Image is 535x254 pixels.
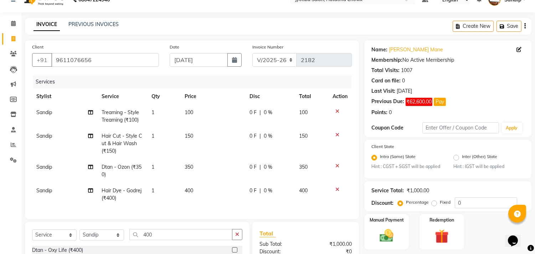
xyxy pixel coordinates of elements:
label: Intra (Same) State [380,153,416,162]
span: 400 [299,187,308,194]
th: Disc [245,88,295,105]
div: Name: [371,46,387,54]
div: Dtan - Oxy Life (₹400) [32,247,83,254]
th: Total [295,88,329,105]
span: ₹62,600.00 [406,98,432,106]
small: Hint : IGST will be applied [453,163,524,170]
div: Previous Due: [371,98,404,106]
input: Enter Offer / Coupon Code [422,122,499,133]
div: Points: [371,109,387,116]
div: Last Visit: [371,87,395,95]
label: Client State [371,143,394,150]
span: 0 % [264,109,272,116]
div: ₹1,000.00 [306,240,357,248]
div: Card on file: [371,77,401,85]
small: Hint : CGST + SGST will be applied [371,163,442,170]
label: Invoice Number [252,44,283,50]
a: PREVIOUS INVOICES [68,21,119,27]
button: Apply [502,123,522,133]
span: 0 F [250,109,257,116]
span: Hair Dye - Godrej (₹400) [102,187,142,201]
span: 400 [185,187,193,194]
span: | [259,109,261,116]
span: Sandip [36,187,52,194]
span: Sandip [36,133,52,139]
span: 100 [299,109,308,116]
a: [PERSON_NAME] Mane [389,46,443,54]
button: Create New [453,21,494,32]
th: Service [97,88,147,105]
span: 100 [185,109,193,116]
iframe: chat widget [505,225,528,247]
div: Membership: [371,56,402,64]
div: [DATE] [397,87,412,95]
span: 150 [299,133,308,139]
div: Services [33,75,357,88]
input: Search or Scan [129,229,232,240]
th: Action [328,88,352,105]
div: Service Total: [371,187,404,194]
span: 1 [151,187,154,194]
a: INVOICE [34,18,60,31]
div: Coupon Code [371,124,422,132]
div: 0 [402,77,405,85]
label: Fixed [440,199,451,205]
button: Pay [434,98,446,106]
label: Date [170,44,179,50]
span: 0 F [250,163,257,171]
label: Inter (Other) State [462,153,497,162]
div: Sub Total: [254,240,306,248]
div: ₹1,000.00 [407,187,429,194]
label: Percentage [406,199,429,205]
button: +91 [32,53,52,67]
label: Redemption [429,217,454,223]
span: 150 [185,133,193,139]
span: 0 % [264,163,272,171]
span: 1 [151,133,154,139]
th: Price [180,88,245,105]
th: Qty [147,88,180,105]
span: 0 % [264,187,272,194]
label: Client [32,44,43,50]
span: 1 [151,164,154,170]
span: Hair Cut - Style Cut & Hair Wash (₹150) [102,133,142,154]
img: _cash.svg [375,228,398,244]
span: | [259,187,261,194]
span: 0 F [250,132,257,140]
button: Save [497,21,521,32]
label: Manual Payment [370,217,404,223]
span: Dtan - Ozon (₹350) [102,164,142,178]
span: | [259,132,261,140]
img: _gift.svg [431,228,453,245]
span: 0 F [250,187,257,194]
span: 350 [185,164,193,170]
div: 0 [389,109,392,116]
th: Stylist [32,88,97,105]
span: Sandip [36,164,52,170]
span: Total [259,230,276,237]
div: 1007 [401,67,412,74]
span: 1 [151,109,154,116]
div: Total Visits: [371,67,400,74]
input: Search by Name/Mobile/Email/Code [51,53,159,67]
div: Discount: [371,199,393,207]
span: Sandip [36,109,52,116]
span: 0 % [264,132,272,140]
span: Treaming - Style Treaming (₹100) [102,109,139,123]
div: No Active Membership [371,56,524,64]
span: 350 [299,164,308,170]
span: | [259,163,261,171]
